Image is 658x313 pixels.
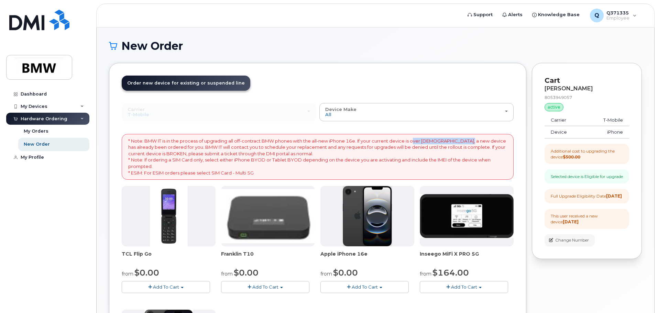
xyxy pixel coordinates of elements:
div: Apple iPhone 16e [320,250,414,264]
span: Device Make [325,107,357,112]
span: $0.00 [134,268,159,278]
div: [PERSON_NAME] [545,86,629,92]
small: from [122,271,133,277]
span: Change Number [555,237,589,243]
small: from [221,271,233,277]
td: Carrier [545,114,584,126]
div: 8053949057 [545,94,629,100]
iframe: Messenger Launcher [628,283,653,308]
p: * Note: BMW IT is in the process of upgrading all off-contract BMW phones with the all-new iPhone... [128,138,507,176]
button: Change Number [545,234,595,246]
strong: [DATE] [606,193,622,199]
span: $164.00 [432,268,469,278]
div: Additional cost to upgrading the device [551,148,623,160]
div: TCL Flip Go [122,250,216,264]
td: T-Mobile [584,114,629,126]
td: Device [545,126,584,138]
strong: $500.00 [563,154,580,159]
img: t10.jpg [221,189,315,243]
span: All [325,112,331,117]
span: Add To Cart [252,284,278,290]
div: active [545,103,563,111]
strong: [DATE] [563,219,579,224]
span: Order new device for existing or suspended line [127,80,245,86]
small: from [420,271,431,277]
div: Full Upgrade Eligibility Date [551,193,622,199]
span: Add To Cart [451,284,477,290]
span: $0.00 [234,268,259,278]
div: This user received a new device [551,213,623,225]
div: Inseego MiFi X PRO 5G [420,250,514,264]
button: Add To Cart [122,281,210,293]
span: $0.00 [333,268,358,278]
td: iPhone [584,126,629,138]
img: cut_small_inseego_5G.jpg [420,194,514,238]
small: from [320,271,332,277]
button: Add To Cart [221,281,309,293]
button: Add To Cart [420,281,508,293]
div: Franklin T10 [221,250,315,264]
img: iphone16e.png [343,186,392,246]
h1: New Order [109,40,642,52]
span: Add To Cart [352,284,378,290]
button: Add To Cart [320,281,409,293]
button: Device Make All [319,103,514,121]
span: Add To Cart [153,284,179,290]
img: TCL_FLIP_MODE.jpg [150,186,188,246]
p: Cart [545,76,629,86]
div: Selected device is Eligible for upgrade [551,174,623,179]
